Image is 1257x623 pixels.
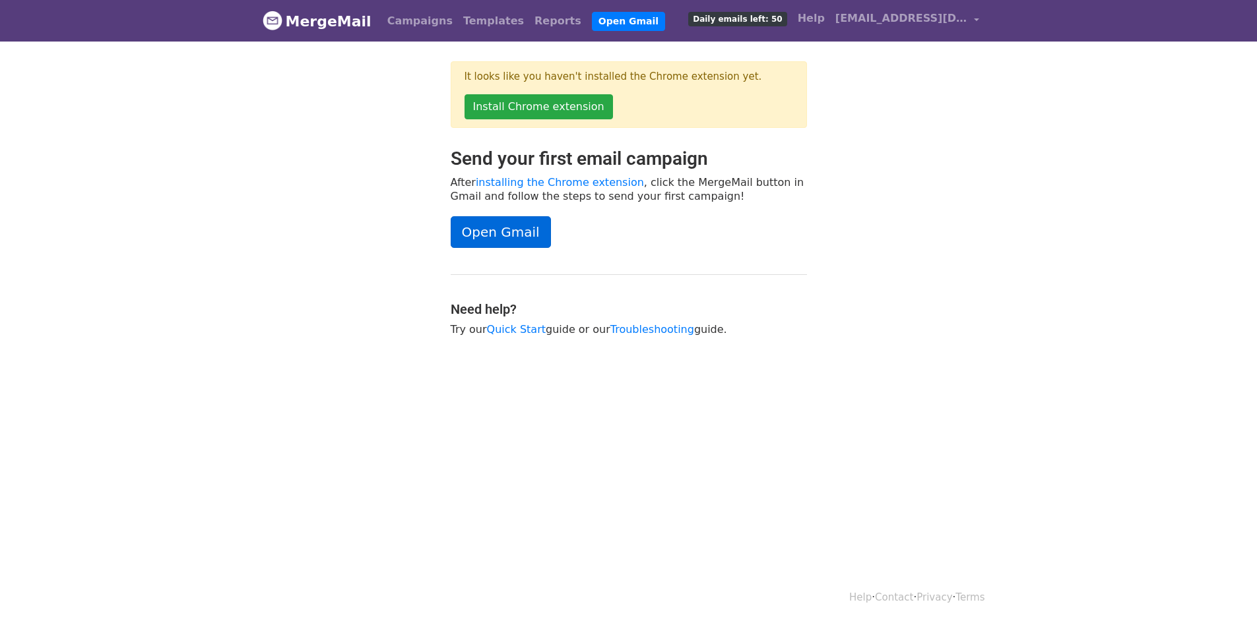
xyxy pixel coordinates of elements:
[835,11,967,26] span: [EMAIL_ADDRESS][DOMAIN_NAME]
[451,322,807,336] p: Try our guide or our guide.
[1191,560,1257,623] iframe: Chat Widget
[875,591,913,603] a: Contact
[451,216,551,248] a: Open Gmail
[382,8,458,34] a: Campaigns
[1191,560,1257,623] div: Widget de chat
[263,11,282,30] img: MergeMail logo
[529,8,587,34] a: Reports
[487,323,546,336] a: Quick Start
[476,176,644,189] a: installing the Chrome extension
[451,148,807,170] h2: Send your first email campaign
[917,591,952,603] a: Privacy
[688,12,787,26] span: Daily emails left: 50
[955,591,984,603] a: Terms
[792,5,830,32] a: Help
[592,12,665,31] a: Open Gmail
[465,94,613,119] a: Install Chrome extension
[830,5,984,36] a: [EMAIL_ADDRESS][DOMAIN_NAME]
[683,5,792,32] a: Daily emails left: 50
[458,8,529,34] a: Templates
[849,591,872,603] a: Help
[263,7,371,35] a: MergeMail
[451,301,807,317] h4: Need help?
[610,323,694,336] a: Troubleshooting
[465,70,793,84] p: It looks like you haven't installed the Chrome extension yet.
[451,175,807,203] p: After , click the MergeMail button in Gmail and follow the steps to send your first campaign!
